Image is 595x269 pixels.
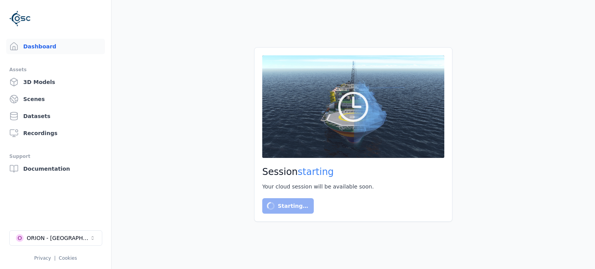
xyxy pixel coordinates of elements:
[27,234,89,242] div: ORION - [GEOGRAPHIC_DATA]
[59,255,77,261] a: Cookies
[54,255,56,261] span: |
[262,166,444,178] h2: Session
[262,183,444,190] div: Your cloud session will be available soon.
[262,198,314,214] button: Starting…
[6,108,105,124] a: Datasets
[9,8,31,29] img: Logo
[6,74,105,90] a: 3D Models
[34,255,51,261] a: Privacy
[6,39,105,54] a: Dashboard
[6,91,105,107] a: Scenes
[6,161,105,176] a: Documentation
[16,234,24,242] div: O
[9,152,102,161] div: Support
[9,65,102,74] div: Assets
[9,230,102,246] button: Select a workspace
[298,166,334,177] span: starting
[6,125,105,141] a: Recordings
